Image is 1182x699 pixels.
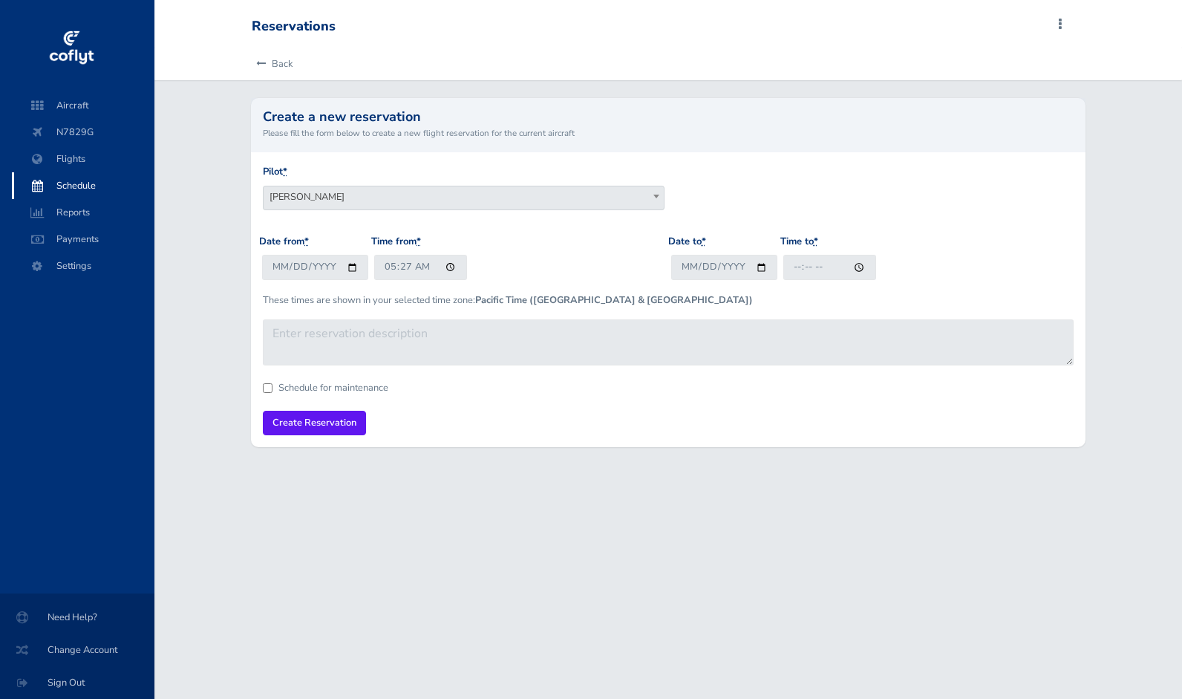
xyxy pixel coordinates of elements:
[27,253,140,279] span: Settings
[259,234,309,250] label: Date from
[27,92,140,119] span: Aircraft
[283,165,287,178] abbr: required
[263,293,1073,308] p: These times are shown in your selected time zone:
[263,186,665,210] span: Keith Overa
[27,226,140,253] span: Payments
[18,637,137,663] span: Change Account
[278,383,388,393] label: Schedule for maintenance
[27,119,140,146] span: N7829G
[252,48,293,80] a: Back
[27,172,140,199] span: Schedule
[263,164,287,180] label: Pilot
[702,235,706,248] abbr: required
[252,19,336,35] div: Reservations
[263,411,366,435] input: Create Reservation
[780,234,818,250] label: Time to
[371,234,421,250] label: Time from
[304,235,309,248] abbr: required
[814,235,818,248] abbr: required
[668,234,706,250] label: Date to
[264,186,664,207] span: Keith Overa
[18,669,137,696] span: Sign Out
[263,126,1073,140] small: Please fill the form below to create a new flight reservation for the current aircraft
[417,235,421,248] abbr: required
[18,604,137,631] span: Need Help?
[27,199,140,226] span: Reports
[263,110,1073,123] h2: Create a new reservation
[475,293,753,307] b: Pacific Time ([GEOGRAPHIC_DATA] & [GEOGRAPHIC_DATA])
[27,146,140,172] span: Flights
[47,26,96,71] img: coflyt logo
